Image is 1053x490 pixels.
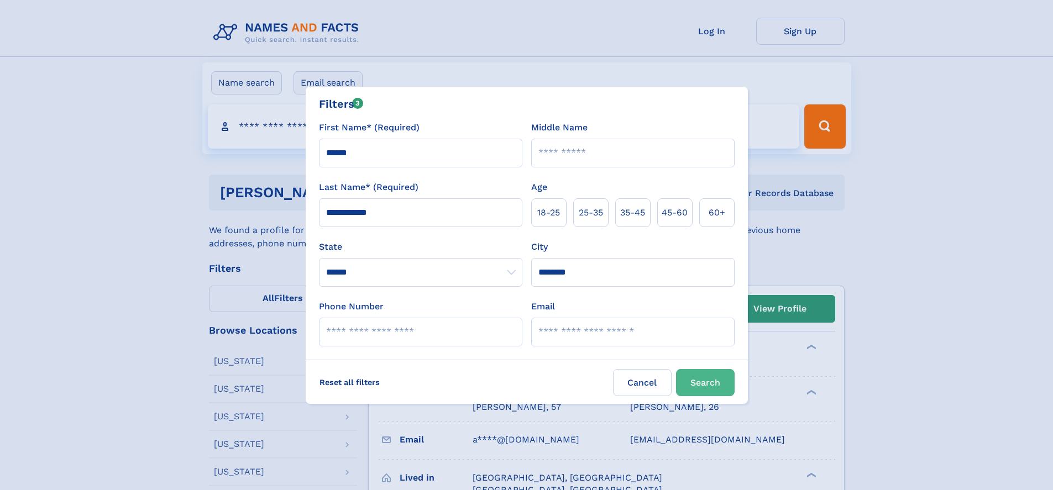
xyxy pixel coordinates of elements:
label: City [531,240,548,254]
span: 25‑35 [579,206,603,219]
span: 45‑60 [662,206,688,219]
label: Email [531,300,555,313]
span: 18‑25 [537,206,560,219]
label: Last Name* (Required) [319,181,418,194]
label: Reset all filters [312,369,387,396]
label: First Name* (Required) [319,121,420,134]
label: Age [531,181,547,194]
label: Cancel [613,369,672,396]
span: 60+ [709,206,725,219]
div: Filters [319,96,364,112]
span: 35‑45 [620,206,645,219]
button: Search [676,369,735,396]
label: Phone Number [319,300,384,313]
label: Middle Name [531,121,588,134]
label: State [319,240,522,254]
